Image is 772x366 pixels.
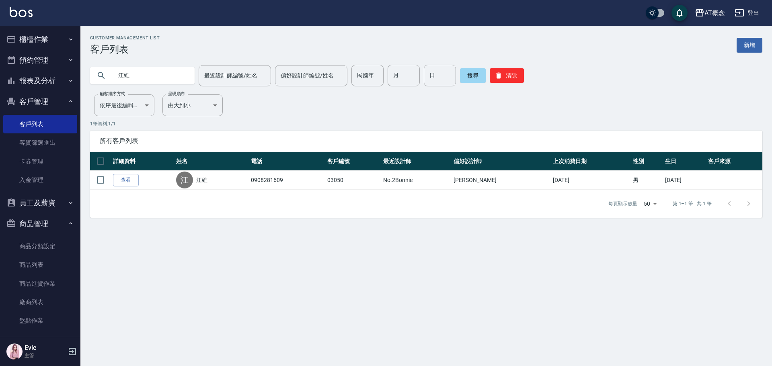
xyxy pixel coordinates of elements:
[490,68,524,83] button: 清除
[90,120,762,127] p: 1 筆資料, 1 / 1
[551,152,631,171] th: 上次消費日期
[10,7,33,17] img: Logo
[3,29,77,50] button: 櫃檯作業
[3,133,77,152] a: 客資篩選匯出
[94,94,154,116] div: 依序最後編輯時間
[3,192,77,213] button: 員工及薪資
[3,115,77,133] a: 客戶列表
[663,152,706,171] th: 生日
[706,152,762,171] th: 客戶來源
[249,171,325,190] td: 0908281609
[737,38,762,53] a: 新增
[381,171,452,190] td: No.2Bonnie
[3,256,77,274] a: 商品列表
[3,237,77,256] a: 商品分類設定
[692,5,728,21] button: AT概念
[460,68,486,83] button: 搜尋
[100,91,125,97] label: 顧客排序方式
[6,344,23,360] img: Person
[162,94,223,116] div: 由大到小
[3,213,77,234] button: 商品管理
[100,137,753,145] span: 所有客戶列表
[90,35,160,41] h2: Customer Management List
[663,171,706,190] td: [DATE]
[3,293,77,311] a: 廠商列表
[704,8,725,18] div: AT概念
[671,5,688,21] button: save
[452,152,551,171] th: 偏好設計師
[3,50,77,71] button: 預約管理
[3,311,77,330] a: 盤點作業
[25,344,66,352] h5: Evie
[551,171,631,190] td: [DATE]
[731,6,762,20] button: 登出
[196,176,207,184] a: 江維
[25,352,66,359] p: 主管
[176,172,193,188] div: 江
[641,193,660,215] div: 50
[3,171,77,189] a: 入金管理
[174,152,249,171] th: 姓名
[3,70,77,91] button: 報表及分析
[673,200,712,207] p: 第 1–1 筆 共 1 筆
[325,171,382,190] td: 03050
[3,91,77,112] button: 客戶管理
[113,174,139,186] a: 查看
[168,91,185,97] label: 呈現順序
[631,171,663,190] td: 男
[631,152,663,171] th: 性別
[249,152,325,171] th: 電話
[3,333,77,354] button: 紅利點數設定
[111,152,174,171] th: 詳細資料
[381,152,452,171] th: 最近設計師
[3,152,77,171] a: 卡券管理
[3,274,77,293] a: 商品進貨作業
[608,200,637,207] p: 每頁顯示數量
[113,65,188,86] input: 搜尋關鍵字
[90,44,160,55] h3: 客戶列表
[452,171,551,190] td: [PERSON_NAME]
[325,152,382,171] th: 客戶編號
